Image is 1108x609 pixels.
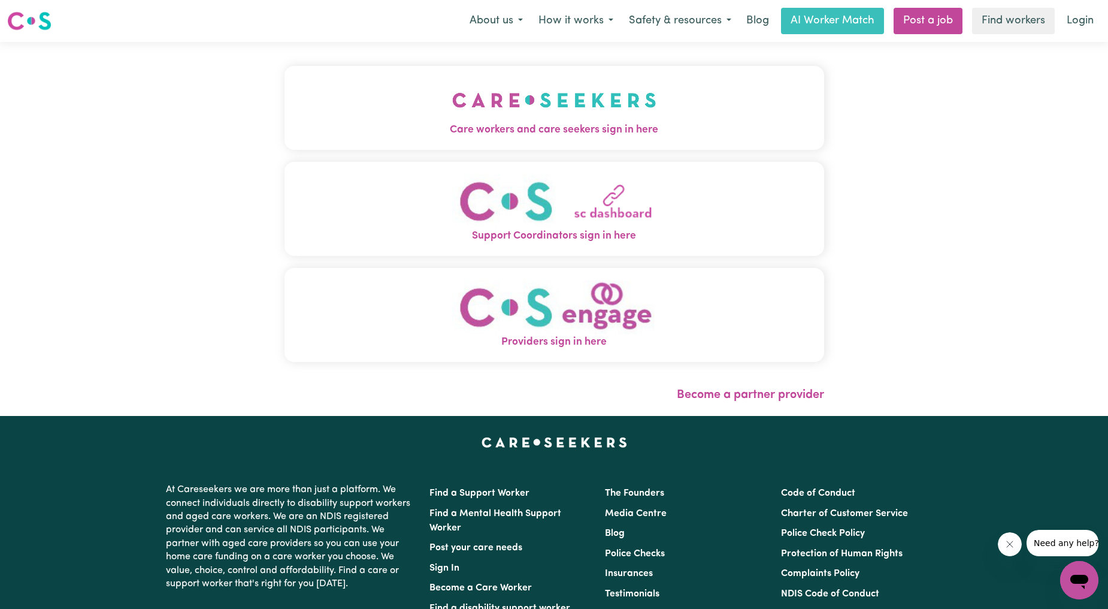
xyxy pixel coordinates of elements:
[605,529,625,538] a: Blog
[781,509,908,518] a: Charter of Customer Service
[605,569,653,578] a: Insurances
[429,489,529,498] a: Find a Support Worker
[605,509,667,518] a: Media Centre
[284,122,824,138] span: Care workers and care seekers sign in here
[482,438,627,447] a: Careseekers home page
[284,162,824,256] button: Support Coordinators sign in here
[1059,8,1101,34] a: Login
[781,549,903,559] a: Protection of Human Rights
[972,8,1055,34] a: Find workers
[284,268,824,362] button: Providers sign in here
[781,569,859,578] a: Complaints Policy
[284,66,824,150] button: Care workers and care seekers sign in here
[166,478,415,595] p: At Careseekers we are more than just a platform. We connect individuals directly to disability su...
[429,563,459,573] a: Sign In
[894,8,962,34] a: Post a job
[429,543,522,553] a: Post your care needs
[781,529,865,538] a: Police Check Policy
[284,228,824,244] span: Support Coordinators sign in here
[284,334,824,350] span: Providers sign in here
[531,8,621,34] button: How it works
[605,589,659,599] a: Testimonials
[462,8,531,34] button: About us
[7,7,52,35] a: Careseekers logo
[605,549,665,559] a: Police Checks
[1060,561,1098,599] iframe: Button to launch messaging window
[781,589,879,599] a: NDIS Code of Conduct
[781,8,884,34] a: AI Worker Match
[1027,530,1098,556] iframe: Message from company
[781,489,855,498] a: Code of Conduct
[998,532,1022,556] iframe: Close message
[677,389,824,401] a: Become a partner provider
[7,8,72,18] span: Need any help?
[621,8,739,34] button: Safety & resources
[605,489,664,498] a: The Founders
[739,8,776,34] a: Blog
[429,583,532,593] a: Become a Care Worker
[7,10,52,32] img: Careseekers logo
[429,509,561,533] a: Find a Mental Health Support Worker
